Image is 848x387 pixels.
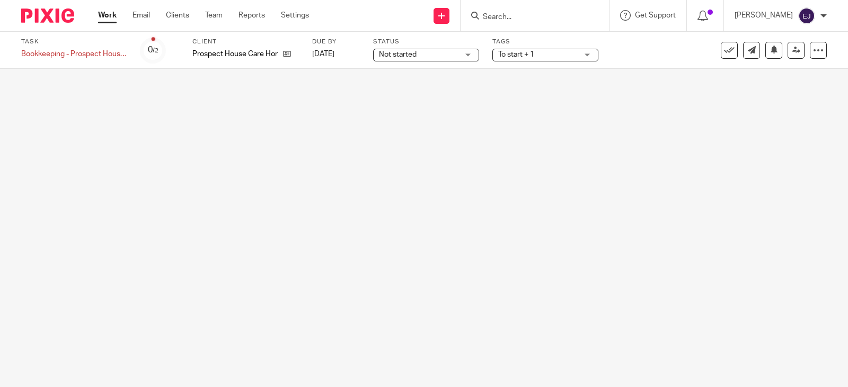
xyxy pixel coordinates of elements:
[238,10,265,21] a: Reports
[765,42,782,59] button: Snooze task
[379,51,417,58] span: Not started
[281,10,309,21] a: Settings
[635,12,676,19] span: Get Support
[205,10,223,21] a: Team
[743,42,760,59] a: Send new email to Prospect House Care Home
[148,44,158,56] div: 0
[166,10,189,21] a: Clients
[482,13,577,22] input: Search
[21,49,127,59] div: Bookkeeping - Prospect House Care Home - Quickbooks
[312,38,360,46] label: Due by
[492,38,598,46] label: Tags
[21,38,127,46] label: Task
[373,38,479,46] label: Status
[798,7,815,24] img: svg%3E
[98,10,117,21] a: Work
[498,51,534,58] span: To start + 1
[788,42,805,59] a: Reassign task
[283,50,291,58] i: Open client page
[132,10,150,21] a: Email
[153,48,158,53] small: /2
[735,10,793,21] p: [PERSON_NAME]
[192,38,299,46] label: Client
[312,50,334,58] span: [DATE]
[192,49,278,59] p: Prospect House Care Home
[21,8,74,23] img: Pixie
